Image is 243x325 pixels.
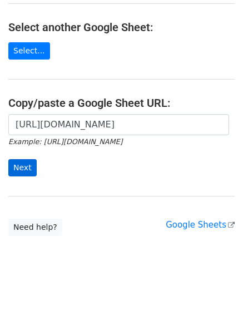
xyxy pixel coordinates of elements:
[8,137,122,146] small: Example: [URL][DOMAIN_NAME]
[166,220,235,230] a: Google Sheets
[8,96,235,110] h4: Copy/paste a Google Sheet URL:
[187,272,243,325] iframe: Chat Widget
[8,21,235,34] h4: Select another Google Sheet:
[8,219,62,236] a: Need help?
[8,159,37,176] input: Next
[8,114,229,135] input: Paste your Google Sheet URL here
[8,42,50,60] a: Select...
